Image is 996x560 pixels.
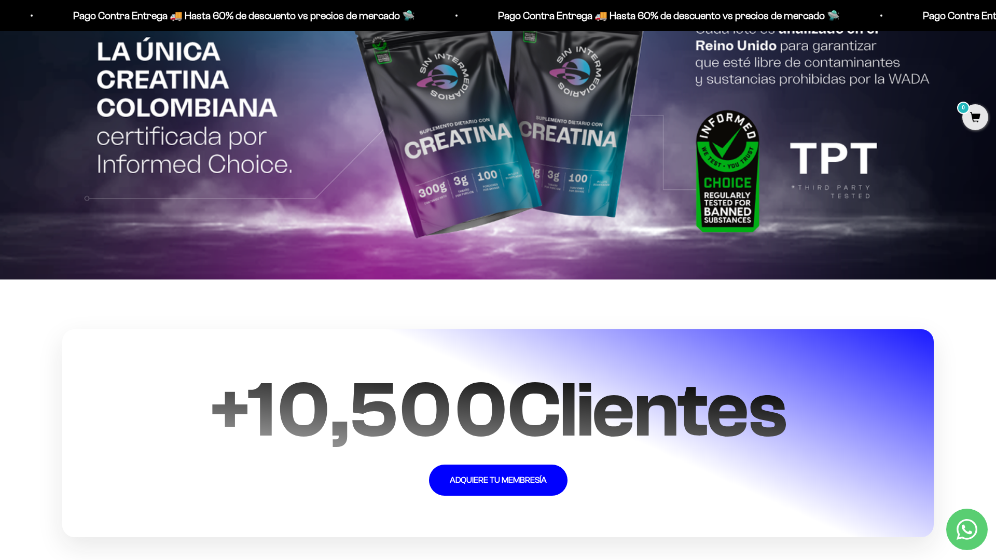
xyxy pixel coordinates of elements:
mark: 0 [957,102,970,114]
a: ADQUIERE TU MEMBRESÍA [429,465,568,496]
p: Pago Contra Entrega 🚚 Hasta 60% de descuento vs precios de mercado 🛸 [496,7,838,24]
span: 10,500 [247,366,507,454]
p: Pago Contra Entrega 🚚 Hasta 60% de descuento vs precios de mercado 🛸 [72,7,413,24]
a: 0 [962,113,988,124]
span: + Clientes [210,366,786,454]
